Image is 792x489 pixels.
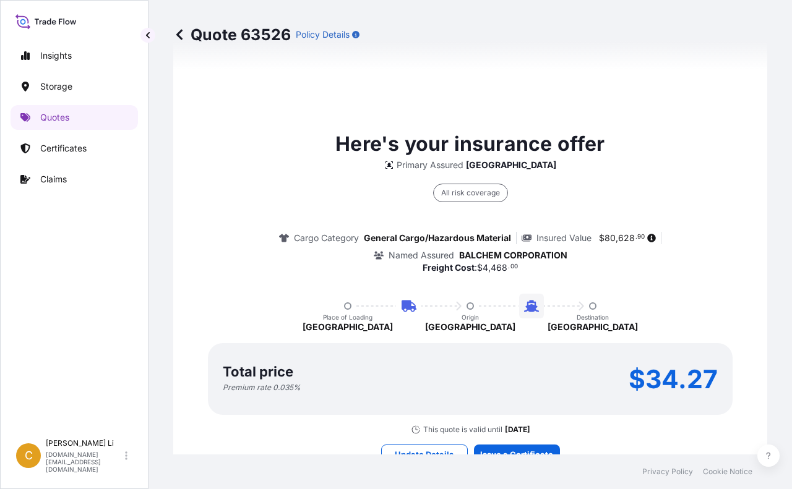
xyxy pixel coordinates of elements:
span: $ [599,234,605,242]
span: 628 [618,234,635,242]
button: Update Details [381,444,468,464]
p: Insights [40,49,72,62]
p: Issue a Certificate [480,448,553,461]
p: $34.27 [629,369,718,389]
a: Quotes [11,105,138,130]
span: . [508,265,510,269]
a: Certificates [11,136,138,161]
b: Freight Cost [423,262,475,273]
span: 90 [637,235,645,239]
p: Place of Loading [323,313,372,321]
p: Premium rate 0.035 % [223,383,301,393]
a: Storage [11,74,138,99]
p: This quote is valid until [423,425,502,435]
p: [GEOGRAPHIC_DATA] [466,159,556,171]
p: Total price [223,365,293,378]
p: [DOMAIN_NAME][EMAIL_ADDRESS][DOMAIN_NAME] [46,451,123,473]
span: 00 [510,265,518,269]
span: 4 [483,263,488,272]
span: 80 [605,234,616,242]
span: , [488,263,491,272]
span: $ [477,263,483,272]
p: Policy Details [296,28,350,41]
a: Claims [11,167,138,192]
p: Destination [577,313,609,321]
p: Certificates [40,142,87,155]
p: [DATE] [505,425,530,435]
p: Quote 63526 [173,25,291,45]
p: Quotes [40,111,69,124]
p: Storage [40,80,72,93]
span: . [635,235,637,239]
span: , [616,234,618,242]
p: [GEOGRAPHIC_DATA] [425,321,515,333]
div: All risk coverage [433,184,508,202]
p: Primary Assured [397,159,463,171]
p: Update Details [395,448,454,461]
p: : [423,262,518,274]
a: Insights [11,43,138,68]
p: [PERSON_NAME] Li [46,438,123,448]
p: Here's your insurance offer [335,129,605,159]
p: [GEOGRAPHIC_DATA] [303,321,393,333]
span: 468 [491,263,507,272]
a: Privacy Policy [642,467,693,477]
p: Origin [462,313,479,321]
p: Claims [40,173,67,185]
p: BALCHEM CORPORATION [459,249,567,262]
a: Cookie Notice [703,467,752,477]
p: General Cargo/Hazardous Material [364,232,511,244]
span: C [25,449,33,462]
p: Named Assured [389,249,454,262]
p: [GEOGRAPHIC_DATA] [548,321,638,333]
button: Issue a Certificate [474,444,560,464]
p: Insured Value [536,232,592,244]
p: Cargo Category [294,232,359,244]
